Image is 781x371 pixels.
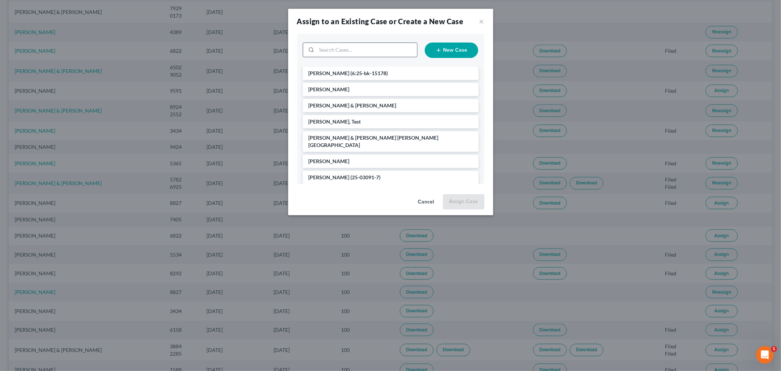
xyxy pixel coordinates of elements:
span: [PERSON_NAME] [309,70,350,76]
span: (6:25-bk-15178) [351,70,388,76]
span: [PERSON_NAME] [309,174,350,180]
span: [PERSON_NAME] & [PERSON_NAME] [PERSON_NAME][GEOGRAPHIC_DATA] [309,135,439,148]
input: Search Cases... [317,43,417,57]
iframe: Intercom live chat [756,346,774,364]
button: Assign Case [443,194,484,210]
span: [PERSON_NAME] [309,158,350,164]
button: Cancel [412,195,440,210]
button: New Case [425,43,479,58]
span: [PERSON_NAME] [309,86,350,92]
span: 1 [771,346,777,352]
span: [PERSON_NAME] & [PERSON_NAME] [309,102,397,109]
button: × [479,17,484,26]
span: [PERSON_NAME], Test [309,118,361,125]
strong: Assign to an Existing Case or Create a New Case [297,17,464,26]
span: (25-03091-7) [351,174,381,180]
